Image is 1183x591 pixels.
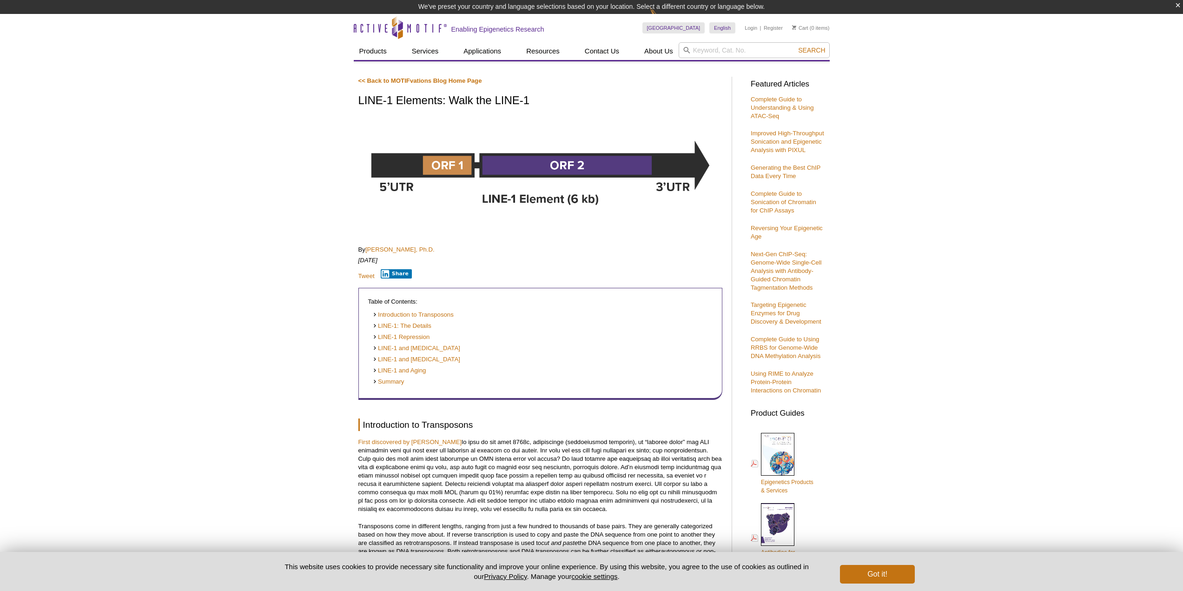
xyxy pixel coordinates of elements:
[751,80,825,88] h3: Featured Articles
[358,94,722,108] h1: LINE-1 Elements: Walk the LINE-1
[358,418,722,431] h2: Introduction to Transposons
[381,269,412,279] button: Share
[650,7,674,29] img: Change Here
[639,42,679,60] a: About Us
[484,572,527,580] a: Privacy Policy
[406,42,444,60] a: Services
[458,42,507,60] a: Applications
[358,113,722,235] img: LINE-1 Blog
[373,366,426,375] a: LINE-1 and Aging
[358,438,722,513] p: lo ipsu do sit amet 8768c, adipiscinge (seddoeiusmod temporin), ut “laboree dolor” mag ALI enimad...
[751,225,823,240] a: Reversing Your Epigenetic Age
[798,46,825,54] span: Search
[368,298,713,306] p: Table of Contents:
[792,25,796,30] img: Your Cart
[751,251,821,291] a: Next-Gen ChIP-Seq: Genome-Wide Single-Cell Analysis with Antibody-Guided Chromatin Tagmentation M...
[760,22,761,33] li: |
[751,301,821,325] a: Targeting Epigenetic Enzymes for Drug Discovery & Development
[751,432,813,496] a: Epigenetics Products& Services
[642,22,705,33] a: [GEOGRAPHIC_DATA]
[571,572,617,580] button: cookie settings
[761,433,794,476] img: Epi_brochure_140604_cover_web_70x200
[358,438,462,445] a: First discovered by [PERSON_NAME]
[354,42,392,60] a: Products
[751,190,816,214] a: Complete Guide to Sonication of Chromatin for ChIP Assays
[751,130,824,153] a: Improved High-Throughput Sonication and Epigenetic Analysis with PIXUL
[751,96,814,120] a: Complete Guide to Understanding & Using ATAC-Seq
[358,257,378,264] em: [DATE]
[269,562,825,581] p: This website uses cookies to provide necessary site functionality and improve your online experie...
[365,246,435,253] a: [PERSON_NAME], Ph.D.
[751,370,821,394] a: Using RIME to Analyze Protein-Protein Interactions on Chromatin
[709,22,735,33] a: English
[840,565,914,584] button: Got it!
[751,164,820,179] a: Generating the Best ChIP Data Every Time
[761,549,803,572] span: Antibodies for Epigenetics & Gene Regulation
[541,539,578,546] em: cut and paste
[764,25,783,31] a: Register
[373,322,431,331] a: LINE-1: The Details
[373,355,460,364] a: LINE-1 and [MEDICAL_DATA]
[451,25,544,33] h2: Enabling Epigenetics Research
[761,503,794,546] img: Abs_epi_2015_cover_web_70x200
[358,272,375,279] a: Tweet
[373,344,460,353] a: LINE-1 and [MEDICAL_DATA]
[579,42,625,60] a: Contact Us
[792,25,808,31] a: Cart
[745,25,757,31] a: Login
[751,336,820,359] a: Complete Guide to Using RRBS for Genome-Wide DNA Methylation Analysis
[373,378,404,386] a: Summary
[679,42,830,58] input: Keyword, Cat. No.
[751,502,803,574] a: Antibodies forEpigenetics &Gene Regulation
[792,22,830,33] li: (0 items)
[761,479,813,494] span: Epigenetics Products & Services
[751,404,825,418] h3: Product Guides
[358,522,722,572] p: Transposons come in different lengths, ranging from just a few hundred to thousands of base pairs...
[358,246,722,254] p: By
[358,77,482,84] a: << Back to MOTIFvations Blog Home Page
[795,46,828,54] button: Search
[521,42,565,60] a: Resources
[373,333,430,342] a: LINE-1 Repression
[373,311,454,319] a: Introduction to Transposons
